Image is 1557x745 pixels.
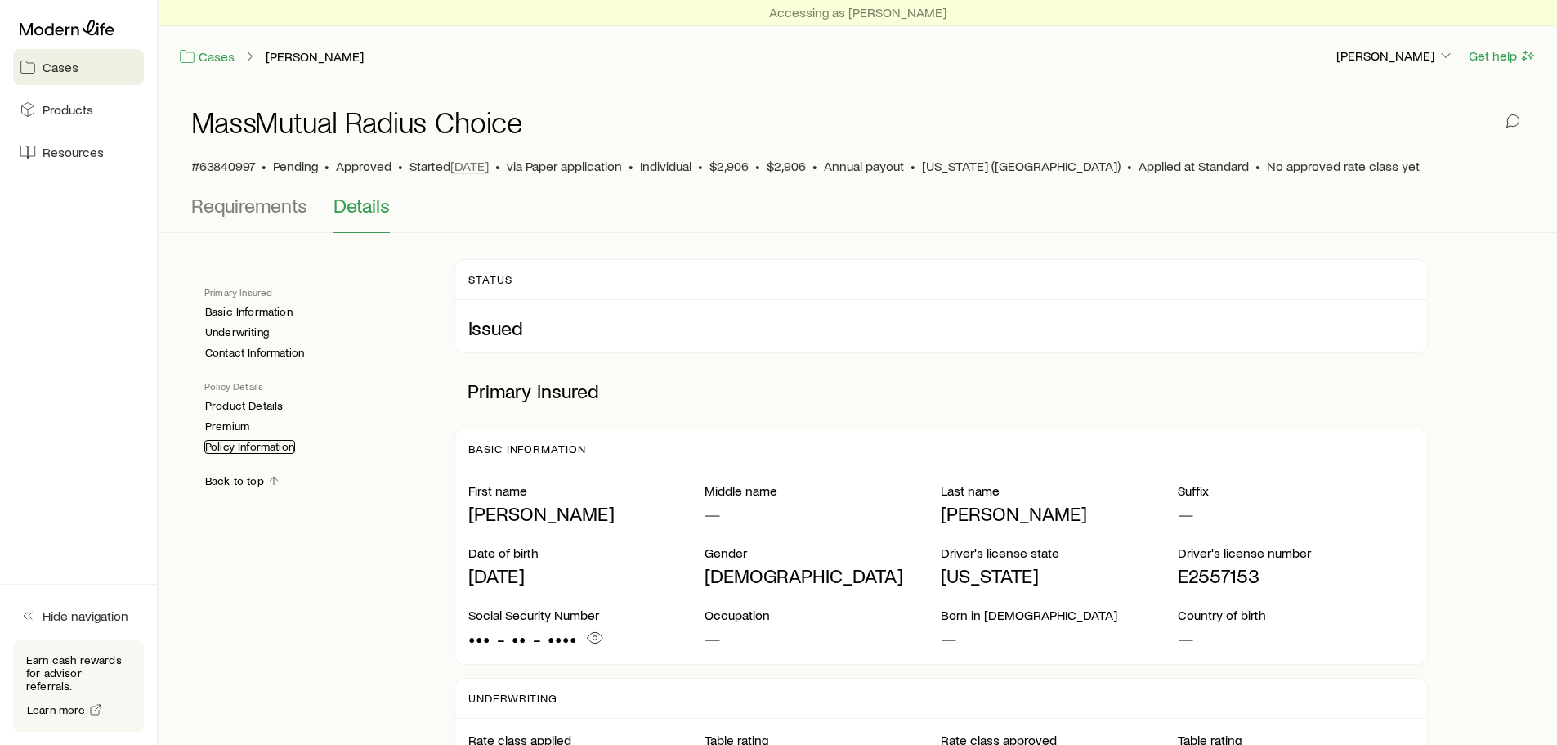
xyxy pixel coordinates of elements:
[468,564,705,587] p: [DATE]
[468,482,705,499] p: First name
[13,92,144,128] a: Products
[1178,502,1414,525] p: —
[204,305,293,319] a: Basic Information
[705,482,941,499] p: Middle name
[468,627,490,650] span: •••
[512,627,526,650] span: ••
[398,158,403,174] span: •
[204,399,284,413] a: Product Details
[336,158,391,174] span: Approved
[468,545,705,561] p: Date of birth
[468,502,705,525] p: [PERSON_NAME]
[204,420,250,433] a: Premium
[468,607,705,623] p: Social Security Number
[191,194,1524,233] div: Application details tabs
[769,4,946,20] p: Accessing as [PERSON_NAME]
[1178,482,1414,499] p: Suffix
[1255,158,1260,174] span: •
[468,442,586,456] p: Basic Information
[705,564,941,587] p: [DEMOGRAPHIC_DATA]
[333,194,390,217] span: Details
[468,273,512,286] p: Status
[1267,158,1420,174] span: No approved rate class yet
[43,608,128,624] span: Hide navigation
[454,366,1428,415] p: Primary Insured
[1178,564,1414,587] p: E2557153
[640,158,691,174] span: Individual
[1127,158,1132,174] span: •
[450,158,489,174] span: [DATE]
[941,626,1177,649] p: —
[1178,545,1414,561] p: Driver's license number
[1139,158,1249,174] span: Applied at Standard
[709,158,749,174] span: $2,906
[497,627,505,650] span: -
[204,379,428,393] p: Policy Details
[941,564,1177,587] p: [US_STATE]
[1468,47,1537,65] button: Get help
[43,144,104,160] span: Resources
[767,158,806,174] span: $2,906
[43,59,78,75] span: Cases
[27,704,86,716] span: Learn more
[13,49,144,85] a: Cases
[262,158,266,174] span: •
[941,482,1177,499] p: Last name
[204,440,295,454] a: Policy Information
[705,502,941,525] p: —
[705,545,941,561] p: Gender
[1336,47,1455,66] button: [PERSON_NAME]
[468,316,1414,339] p: Issued
[629,158,633,174] span: •
[922,158,1121,174] span: [US_STATE] ([GEOGRAPHIC_DATA])
[910,158,915,174] span: •
[698,158,703,174] span: •
[812,158,817,174] span: •
[468,692,558,705] p: Underwriting
[507,158,622,174] span: via Paper application
[204,346,305,360] a: Contact Information
[1178,626,1414,649] p: —
[705,607,941,623] p: Occupation
[191,158,255,174] span: #63840997
[13,640,144,732] div: Earn cash rewards for advisor referrals.Learn more
[755,158,760,174] span: •
[941,545,1177,561] p: Driver's license state
[548,627,577,650] span: ••••
[13,134,144,170] a: Resources
[265,49,365,65] a: [PERSON_NAME]
[204,325,270,339] a: Underwriting
[191,194,307,217] span: Requirements
[1178,607,1414,623] p: Country of birth
[13,598,144,634] button: Hide navigation
[204,473,281,489] a: Back to top
[204,285,428,298] p: Primary Insured
[533,627,541,650] span: -
[941,502,1177,525] p: [PERSON_NAME]
[824,158,904,174] span: Annual payout
[495,158,500,174] span: •
[191,105,523,138] h1: MassMutual Radius Choice
[1336,47,1454,64] p: [PERSON_NAME]
[409,158,489,174] p: Started
[26,653,131,693] p: Earn cash rewards for advisor referrals.
[43,101,93,118] span: Products
[324,158,329,174] span: •
[273,158,318,174] p: Pending
[941,607,1177,623] p: Born in [DEMOGRAPHIC_DATA]
[178,47,235,66] a: Cases
[705,626,941,649] p: —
